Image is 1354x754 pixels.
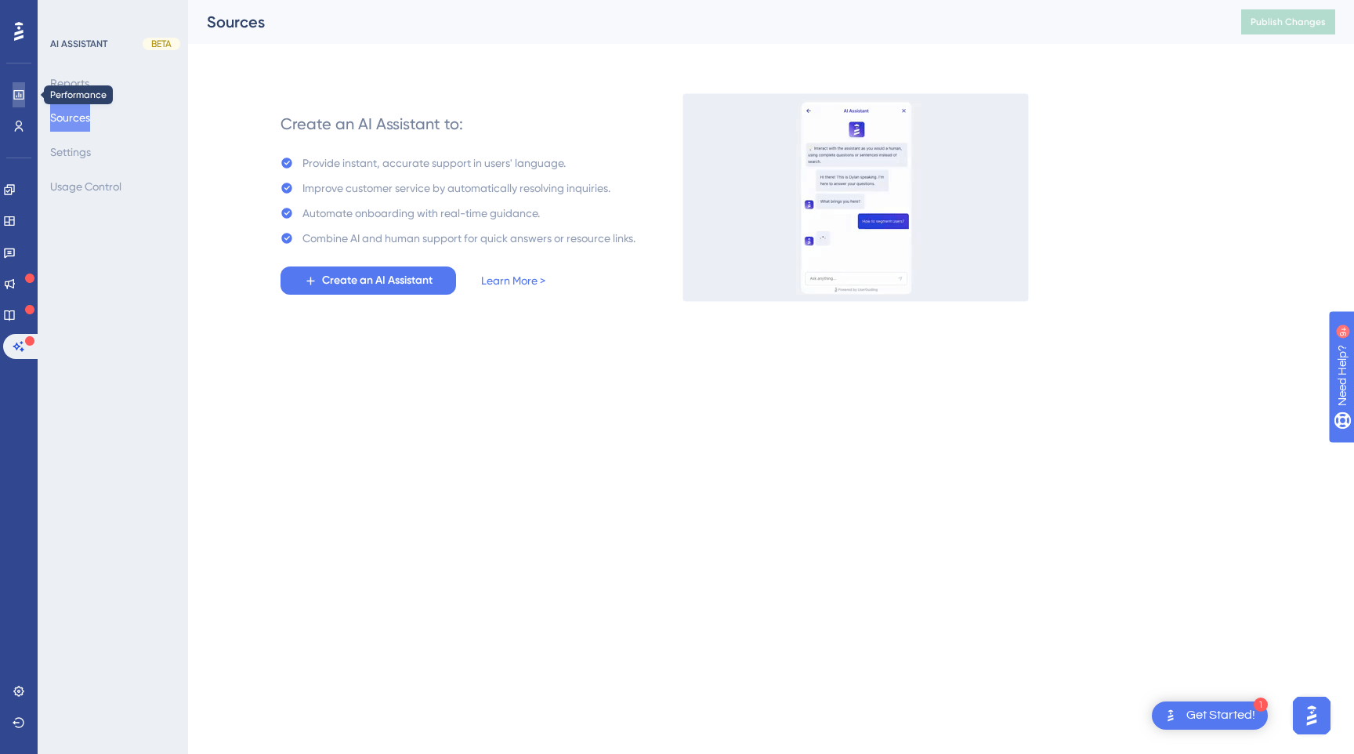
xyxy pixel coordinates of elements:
[682,93,1029,302] img: 536038c8a6906fa413afa21d633a6c1c.gif
[37,4,98,23] span: Need Help?
[1152,701,1268,730] div: Open Get Started! checklist, remaining modules: 1
[322,271,433,290] span: Create an AI Assistant
[50,138,91,166] button: Settings
[481,271,545,290] a: Learn More >
[143,38,180,50] div: BETA
[207,11,1202,33] div: Sources
[1186,707,1255,724] div: Get Started!
[302,179,610,198] div: Improve customer service by automatically resolving inquiries.
[302,154,566,172] div: Provide instant, accurate support in users' language.
[302,229,635,248] div: Combine AI and human support for quick answers or resource links.
[302,204,540,223] div: Automate onboarding with real-time guidance.
[50,172,121,201] button: Usage Control
[1161,706,1180,725] img: launcher-image-alternative-text
[50,69,89,97] button: Reports
[1254,698,1268,712] div: 1
[1251,16,1326,28] span: Publish Changes
[107,8,116,20] div: 9+
[281,113,463,135] div: Create an AI Assistant to:
[1241,9,1335,34] button: Publish Changes
[281,266,456,295] button: Create an AI Assistant
[50,38,107,50] div: AI ASSISTANT
[1288,692,1335,739] iframe: UserGuiding AI Assistant Launcher
[50,103,90,132] button: Sources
